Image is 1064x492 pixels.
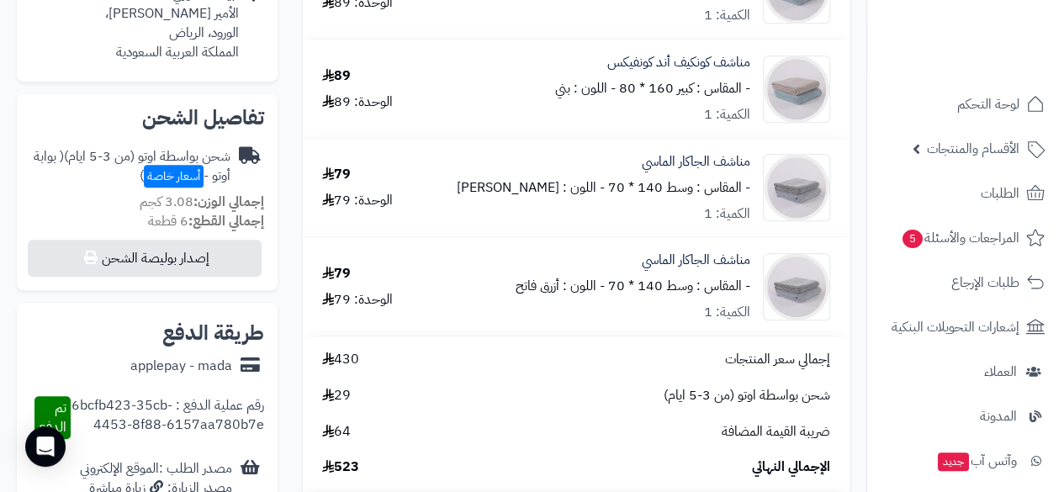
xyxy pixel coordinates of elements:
[516,276,605,296] small: - اللون : أزرق فاتح
[608,177,750,198] small: - المقاس : وسط 140 * 70
[322,290,393,309] div: الوحدة: 79
[148,211,264,231] small: 6 قطعة
[30,108,264,128] h2: تفاصيل الشحن
[322,264,351,283] div: 79
[322,458,359,477] span: 523
[957,93,1019,116] span: لوحة التحكم
[34,146,230,186] span: ( بوابة أوتو - )
[981,182,1019,205] span: الطلبات
[722,422,830,442] span: ضريبة القيمة المضافة
[322,93,393,112] div: الوحدة: 89
[704,6,750,25] div: الكمية: 1
[144,165,204,188] span: أسعار خاصة
[162,323,264,343] h2: طريقة الدفع
[30,147,230,186] div: شحن بواسطة اوتو (من 3-5 ايام)
[322,350,359,369] span: 430
[322,422,351,442] span: 64
[877,396,1054,436] a: المدونة
[877,307,1054,347] a: إشعارات التحويلات البنكية
[877,84,1054,124] a: لوحة التحكم
[322,165,351,184] div: 79
[877,173,1054,214] a: الطلبات
[877,262,1054,303] a: طلبات الإرجاع
[607,53,750,72] a: مناشف كونكيف أند كونفيكس
[140,192,264,212] small: 3.08 كجم
[322,386,351,405] span: 29
[130,357,232,376] div: applepay - mada
[28,240,262,277] button: إصدار بوليصة الشحن
[39,398,66,437] span: تم الدفع
[664,386,830,405] span: شحن بواسطة اوتو (من 3-5 ايام)
[704,204,750,224] div: الكمية: 1
[25,426,66,467] div: Open Intercom Messenger
[725,350,830,369] span: إجمالي سعر المنتجات
[877,352,1054,392] a: العملاء
[938,452,969,471] span: جديد
[877,441,1054,481] a: وآتس آبجديد
[927,137,1019,161] span: الأقسام والمنتجات
[901,226,1019,250] span: المراجعات والأسئلة
[704,303,750,322] div: الكمية: 1
[642,251,750,270] a: مناشف الجاكار الماسي
[322,191,393,210] div: الوحدة: 79
[764,56,829,123] img: 1754839838-%D9%83%D9%88%D9%86%D9%83%D9%8A%D9%81%20%D8%A3%D9%86%D8%AF%20%D9%83%D9%88%D9%86%D9%81%D...
[608,276,750,296] small: - المقاس : وسط 140 * 70
[936,449,1017,473] span: وآتس آب
[984,360,1017,384] span: العملاء
[188,211,264,231] strong: إجمالي القطع:
[877,218,1054,258] a: المراجعات والأسئلة5
[71,396,264,440] div: رقم عملية الدفع : 6bcfb423-35cb-4453-8f88-6157aa780b7e
[555,78,616,98] small: - اللون : بني
[764,253,829,320] img: 1754806726-%D8%A7%D9%84%D8%AC%D8%A7%D9%83%D8%A7%D8%B1%20%D8%A7%D9%84%D9%85%D8%A7%D8%B3%D9%8A-90x9...
[980,405,1017,428] span: المدونة
[619,78,750,98] small: - المقاس : كبير 160 * 80
[950,42,1048,77] img: logo-2.png
[752,458,830,477] span: الإجمالي النهائي
[322,66,351,86] div: 89
[457,177,605,198] small: - اللون : [PERSON_NAME]
[642,152,750,172] a: مناشف الجاكار الماسي
[193,192,264,212] strong: إجمالي الوزن:
[903,230,923,248] span: 5
[892,315,1019,339] span: إشعارات التحويلات البنكية
[704,105,750,124] div: الكمية: 1
[764,154,829,221] img: 1754806726-%D8%A7%D9%84%D8%AC%D8%A7%D9%83%D8%A7%D8%B1%20%D8%A7%D9%84%D9%85%D8%A7%D8%B3%D9%8A-90x9...
[951,271,1019,294] span: طلبات الإرجاع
